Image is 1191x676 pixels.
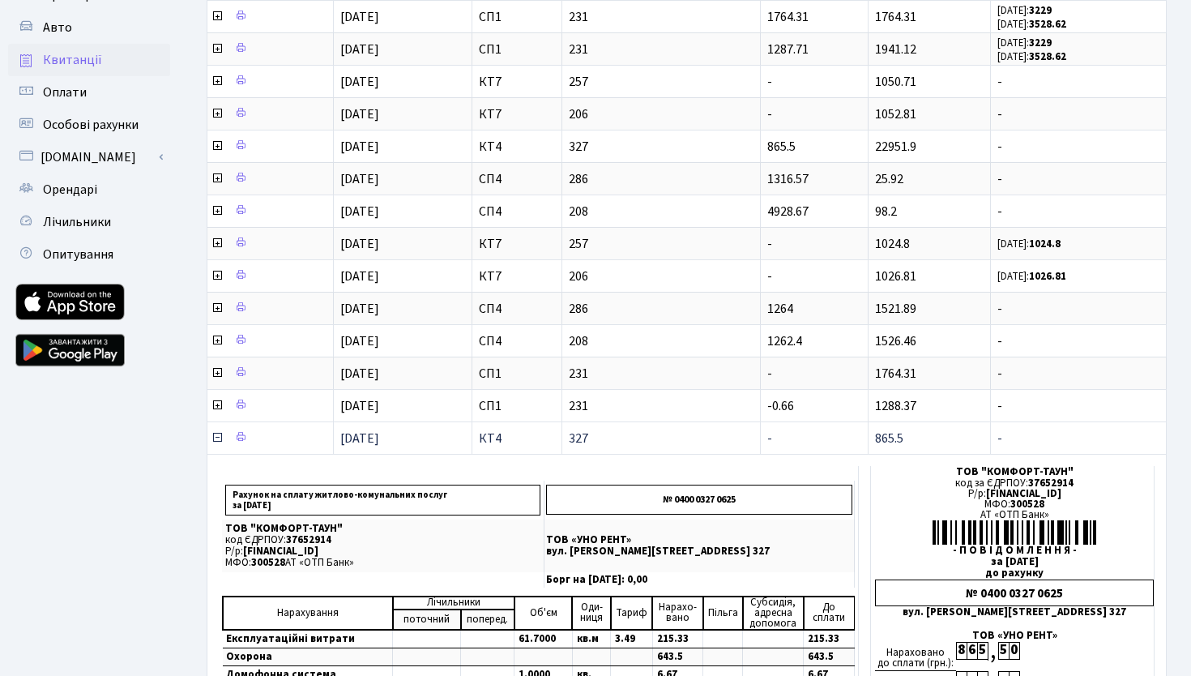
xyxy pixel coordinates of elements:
a: Оплати [8,76,170,109]
span: Оплати [43,83,87,101]
p: МФО: АТ «ОТП Банк» [225,558,540,568]
div: № 0400 0327 0625 [875,580,1154,606]
span: Лічильники [43,213,111,231]
span: 231 [569,367,753,380]
p: вул. [PERSON_NAME][STREET_ADDRESS] 327 [546,546,852,557]
a: Квитанції [8,44,170,76]
b: 3229 [1029,36,1052,50]
span: 98.2 [875,203,897,220]
p: № 0400 0327 0625 [546,485,852,515]
span: 206 [569,270,753,283]
span: СП4 [479,173,554,186]
small: [DATE]: [997,17,1066,32]
span: 4928.67 [767,203,809,220]
td: поточний [393,610,461,630]
p: Рахунок на сплату житлово-комунальних послуг за [DATE] [225,485,540,516]
p: ТОВ «УНО РЕНТ» [546,535,852,546]
span: Квитанції [43,51,102,69]
span: - [767,267,772,285]
span: - [997,302,1159,315]
td: Нарахо- вано [652,597,703,630]
span: 1764.31 [767,8,809,26]
div: Нараховано до сплати (грн.): [875,642,956,671]
span: - [997,205,1159,218]
span: 300528 [1010,497,1044,511]
td: 215.33 [804,630,855,648]
small: [DATE]: [997,3,1052,18]
td: 643.5 [652,648,703,665]
span: 1264 [767,300,793,318]
span: 1316.57 [767,170,809,188]
div: код за ЄДРПОУ: [875,478,1154,489]
td: поперед. [461,610,514,630]
div: ТОВ "КОМФОРТ-ТАУН" [875,467,1154,477]
span: [DATE] [340,170,379,188]
span: 1026.81 [875,267,916,285]
span: 865.5 [767,138,796,156]
td: Пільга [703,597,743,630]
span: [DATE] [340,397,379,415]
span: 208 [569,335,753,348]
span: - [997,367,1159,380]
span: КТ7 [479,108,554,121]
small: [DATE]: [997,49,1066,64]
span: [DATE] [340,267,379,285]
small: [DATE]: [997,237,1061,251]
a: [DOMAIN_NAME] [8,141,170,173]
div: 0 [1009,642,1019,660]
td: 61.7000 [514,630,572,648]
span: 1262.4 [767,332,802,350]
span: [DATE] [340,365,379,383]
b: 3229 [1029,3,1052,18]
p: код ЄДРПОУ: [225,535,540,546]
div: 8 [956,642,967,660]
div: 6 [967,642,977,660]
span: СП4 [479,302,554,315]
span: - [997,140,1159,153]
span: КТ7 [479,270,554,283]
div: за [DATE] [875,557,1154,567]
span: [DATE] [340,332,379,350]
div: , [988,642,998,661]
span: 1764.31 [875,365,916,383]
div: - П О В І Д О М Л Е Н Н Я - [875,546,1154,556]
p: Борг на [DATE]: 0,00 [546,575,852,585]
span: - [767,235,772,253]
b: 3528.62 [1029,49,1066,64]
b: 1024.8 [1029,237,1061,251]
div: АТ «ОТП Банк» [875,510,1154,520]
small: [DATE]: [997,269,1066,284]
b: 3528.62 [1029,17,1066,32]
span: [DATE] [340,41,379,58]
td: Субсидія, адресна допомога [743,597,804,630]
span: 286 [569,302,753,315]
span: 1287.71 [767,41,809,58]
span: КТ7 [479,237,554,250]
span: 1050.71 [875,73,916,91]
span: - [767,430,772,447]
span: - [997,75,1159,88]
td: 643.5 [804,648,855,665]
span: - [767,365,772,383]
span: 257 [569,75,753,88]
span: 231 [569,400,753,413]
span: [DATE] [340,300,379,318]
div: вул. [PERSON_NAME][STREET_ADDRESS] 327 [875,607,1154,618]
div: МФО: [875,499,1154,510]
span: 865.5 [875,430,903,447]
div: Р/р: [875,489,1154,499]
span: 206 [569,108,753,121]
a: Авто [8,11,170,44]
td: Лічильники [393,597,514,610]
span: КТ4 [479,140,554,153]
span: [DATE] [340,8,379,26]
td: Нарахування [223,597,393,630]
a: Особові рахунки [8,109,170,141]
span: СП4 [479,335,554,348]
span: [DATE] [340,105,379,123]
span: - [767,105,772,123]
span: 231 [569,11,753,24]
span: 22951.9 [875,138,916,156]
div: до рахунку [875,568,1154,579]
span: 286 [569,173,753,186]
